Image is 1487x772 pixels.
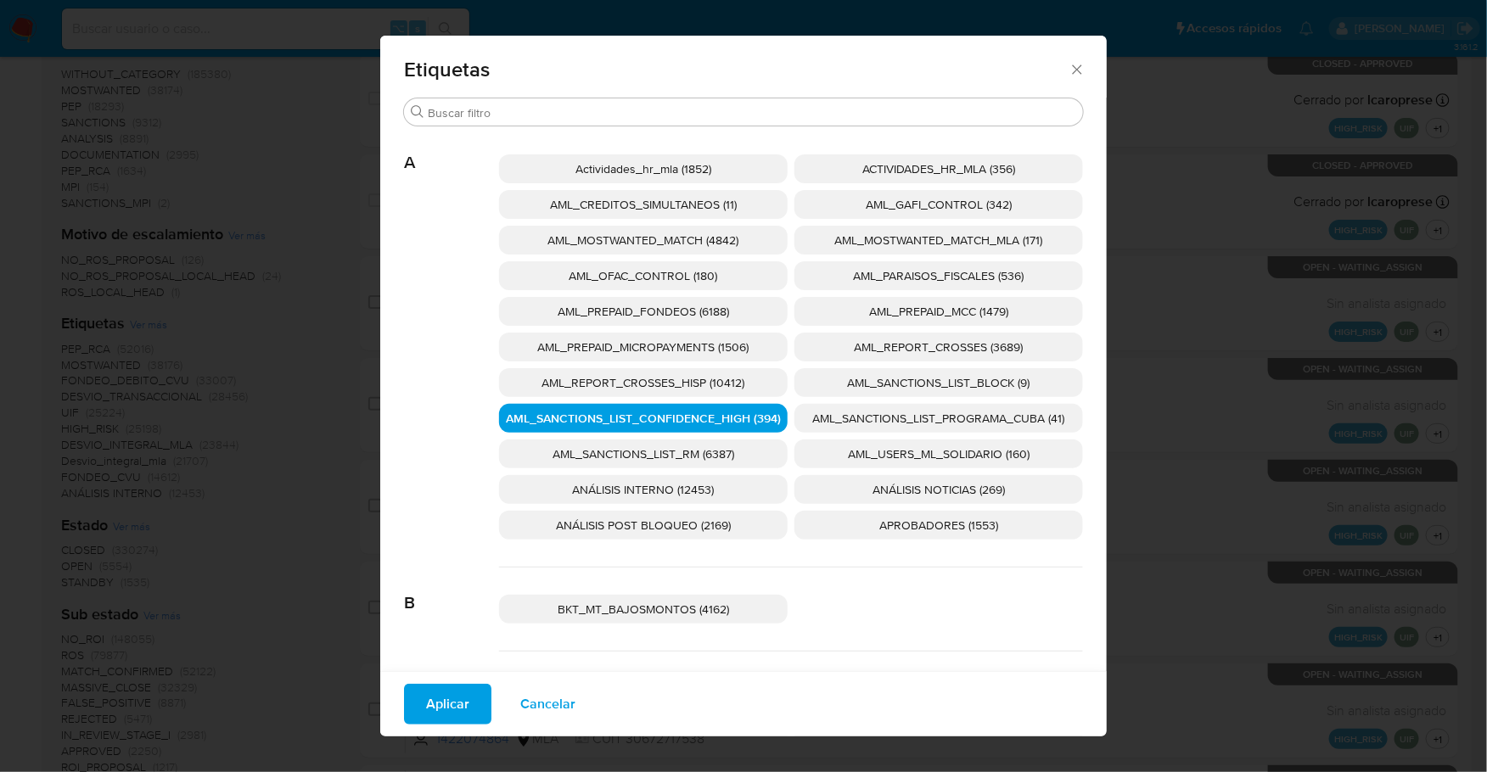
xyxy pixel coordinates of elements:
span: AML_SANCTIONS_LIST_RM (6387) [553,445,734,462]
div: ANÁLISIS INTERNO (12453) [499,475,788,504]
span: APROBADORES (1553) [879,517,998,534]
div: AML_MOSTWANTED_MATCH (4842) [499,226,788,255]
div: AML_SANCTIONS_LIST_RM (6387) [499,439,788,468]
span: AML_PARAISOS_FISCALES (536) [854,267,1024,284]
div: AML_GAFI_CONTROL (342) [794,190,1083,219]
div: AML_OFAC_CONTROL (180) [499,261,788,290]
span: B [404,568,499,613]
span: AML_SANCTIONS_LIST_BLOCK (9) [848,374,1030,391]
div: AML_SANCTIONS_LIST_CONFIDENCE_HIGH (394) [499,404,788,433]
span: AML_GAFI_CONTROL (342) [866,196,1012,213]
span: AML_REPORT_CROSSES_HISP (10412) [542,374,745,391]
div: AML_PREPAID_MCC (1479) [794,297,1083,326]
div: AML_SANCTIONS_LIST_PROGRAMA_CUBA (41) [794,404,1083,433]
button: Aplicar [404,684,491,724]
button: Buscar [411,105,424,119]
span: Cancelar [520,685,575,723]
span: ANÁLISIS INTERNO (12453) [573,481,715,498]
span: Etiquetas [404,59,1069,80]
span: AML_OFAC_CONTROL (180) [570,267,718,284]
div: AML_CREDITOS_SIMULTANEOS (11) [499,190,788,219]
div: ANÁLISIS NOTICIAS (269) [794,475,1083,504]
span: AML_SANCTIONS_LIST_CONFIDENCE_HIGH (394) [506,410,781,427]
button: Cerrar [1069,61,1084,76]
div: AML_SANCTIONS_LIST_BLOCK (9) [794,368,1083,397]
div: BKT_MT_BAJOSMONTOS (4162) [499,595,788,624]
div: ANÁLISIS POST BLOQUEO (2169) [499,511,788,540]
div: AML_PARAISOS_FISCALES (536) [794,261,1083,290]
span: BKT_MT_BAJOSMONTOS (4162) [558,601,729,618]
div: APROBADORES (1553) [794,511,1083,540]
span: Aplicar [426,685,469,723]
span: C [404,652,499,697]
input: Buscar filtro [428,105,1076,120]
div: AML_MOSTWANTED_MATCH_MLA (171) [794,226,1083,255]
span: AML_SANCTIONS_LIST_PROGRAMA_CUBA (41) [813,410,1065,427]
span: Actividades_hr_mla (1852) [575,160,711,177]
span: ANÁLISIS POST BLOQUEO (2169) [556,517,731,534]
span: AML_MOSTWANTED_MATCH (4842) [548,232,739,249]
span: ACTIVIDADES_HR_MLA (356) [862,160,1015,177]
div: AML_REPORT_CROSSES (3689) [794,333,1083,361]
div: Actividades_hr_mla (1852) [499,154,788,183]
span: ANÁLISIS NOTICIAS (269) [873,481,1005,498]
div: ACTIVIDADES_HR_MLA (356) [794,154,1083,183]
span: AML_PREPAID_MCC (1479) [869,303,1008,320]
div: AML_PREPAID_FONDEOS (6188) [499,297,788,326]
span: AML_PREPAID_FONDEOS (6188) [558,303,729,320]
span: AML_PREPAID_MICROPAYMENTS (1506) [538,338,749,355]
div: AML_REPORT_CROSSES_HISP (10412) [499,368,788,397]
span: AML_REPORT_CROSSES (3689) [855,338,1024,355]
span: AML_USERS_ML_SOLIDARIO (160) [848,445,1030,462]
span: A [404,127,499,173]
span: AML_CREDITOS_SIMULTANEOS (11) [550,196,737,213]
div: AML_PREPAID_MICROPAYMENTS (1506) [499,333,788,361]
span: AML_MOSTWANTED_MATCH_MLA (171) [835,232,1043,249]
button: Cancelar [498,684,598,724]
div: AML_USERS_ML_SOLIDARIO (160) [794,439,1083,468]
